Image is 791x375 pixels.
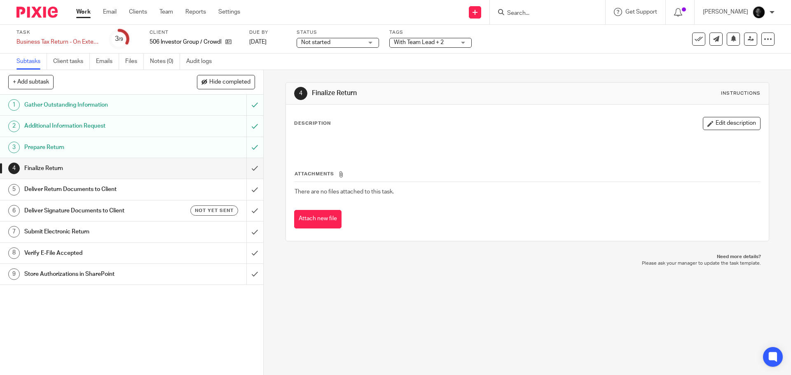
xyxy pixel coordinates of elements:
[8,142,20,153] div: 3
[294,260,761,267] p: Please ask your manager to update the task template.
[752,6,765,19] img: Chris.jpg
[8,247,20,259] div: 8
[119,37,123,42] small: /9
[195,207,234,214] span: Not yet sent
[129,8,147,16] a: Clients
[24,99,167,111] h1: Gather Outstanding Information
[301,40,330,45] span: Not started
[115,34,123,44] div: 3
[295,189,394,195] span: There are no files attached to this task.
[8,205,20,217] div: 6
[394,40,444,45] span: With Team Lead + 2
[24,268,167,280] h1: Store Authorizations in SharePoint
[721,90,761,97] div: Instructions
[249,39,267,45] span: [DATE]
[312,89,545,98] h1: Finalize Return
[625,9,657,15] span: Get Support
[16,38,99,46] div: Business Tax Return - On Extension - KKR
[294,210,342,228] button: Attach new file
[150,29,239,36] label: Client
[8,226,20,238] div: 7
[185,8,206,16] a: Reports
[24,141,167,154] h1: Prepare Return
[150,54,180,70] a: Notes (0)
[16,7,58,18] img: Pixie
[159,8,173,16] a: Team
[506,10,580,17] input: Search
[186,54,218,70] a: Audit logs
[8,99,20,111] div: 1
[249,29,286,36] label: Due by
[24,205,167,217] h1: Deliver Signature Documents to Client
[218,8,240,16] a: Settings
[389,29,472,36] label: Tags
[16,54,47,70] a: Subtasks
[295,172,334,176] span: Attachments
[294,120,331,127] p: Description
[125,54,144,70] a: Files
[24,183,167,196] h1: Deliver Return Documents to Client
[209,79,250,86] span: Hide completed
[294,87,307,100] div: 4
[16,29,99,36] label: Task
[103,8,117,16] a: Email
[150,38,221,46] p: 506 Investor Group / CrowdDD
[53,54,90,70] a: Client tasks
[703,117,761,130] button: Edit description
[8,184,20,196] div: 5
[197,75,255,89] button: Hide completed
[24,226,167,238] h1: Submit Electronic Return
[703,8,748,16] p: [PERSON_NAME]
[24,120,167,132] h1: Additional Information Request
[96,54,119,70] a: Emails
[8,121,20,132] div: 2
[294,254,761,260] p: Need more details?
[8,268,20,280] div: 9
[297,29,379,36] label: Status
[8,163,20,174] div: 4
[24,247,167,259] h1: Verify E-File Accepted
[8,75,54,89] button: + Add subtask
[24,162,167,175] h1: Finalize Return
[76,8,91,16] a: Work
